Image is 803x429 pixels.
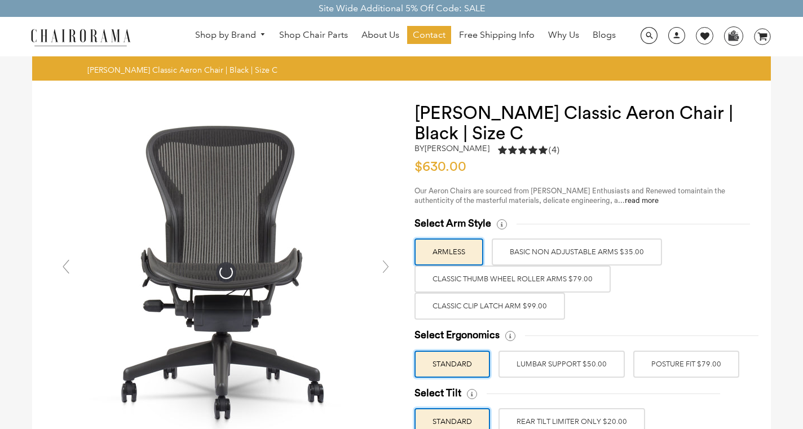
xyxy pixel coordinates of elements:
label: LUMBAR SUPPORT $50.00 [498,351,625,378]
label: BASIC NON ADJUSTABLE ARMS $35.00 [492,238,662,266]
a: Why Us [542,26,585,44]
label: POSTURE FIT $79.00 [633,351,739,378]
span: Our Aeron Chairs are sourced from [PERSON_NAME] Enthusiasts and Renewed to [414,187,685,194]
span: (4) [549,144,559,156]
img: WhatsApp_Image_2024-07-12_at_16.23.01.webp [725,27,742,44]
label: Classic Clip Latch Arm $99.00 [414,293,565,320]
a: Shop by Brand [189,26,272,44]
div: 5.0 rating (4 votes) [498,144,559,156]
img: chairorama [24,27,137,47]
span: $630.00 [414,160,466,174]
label: ARMLESS [414,238,483,266]
span: Select Arm Style [414,217,491,230]
a: 5.0 rating (4 votes) [498,144,559,159]
nav: DesktopNavigation [185,26,626,47]
label: Classic Thumb Wheel Roller Arms $79.00 [414,266,611,293]
a: Herman Miller Classic Aeron Chair | Black | Size C - chairorama [57,266,395,277]
label: STANDARD [414,351,490,378]
a: Contact [407,26,451,44]
nav: breadcrumbs [87,65,281,75]
a: About Us [356,26,405,44]
a: Blogs [587,26,621,44]
span: About Us [361,29,399,41]
h1: [PERSON_NAME] Classic Aeron Chair | Black | Size C [414,103,749,144]
span: Free Shipping Info [459,29,535,41]
span: Why Us [548,29,579,41]
a: read more [625,197,659,204]
span: Blogs [593,29,616,41]
span: Shop Chair Parts [279,29,348,41]
span: Contact [413,29,445,41]
a: Free Shipping Info [453,26,540,44]
h2: by [414,144,489,153]
a: [PERSON_NAME] [425,143,489,153]
a: Shop Chair Parts [273,26,354,44]
span: [PERSON_NAME] Classic Aeron Chair | Black | Size C [87,65,277,75]
span: Select Tilt [414,387,461,400]
span: Select Ergonomics [414,329,500,342]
